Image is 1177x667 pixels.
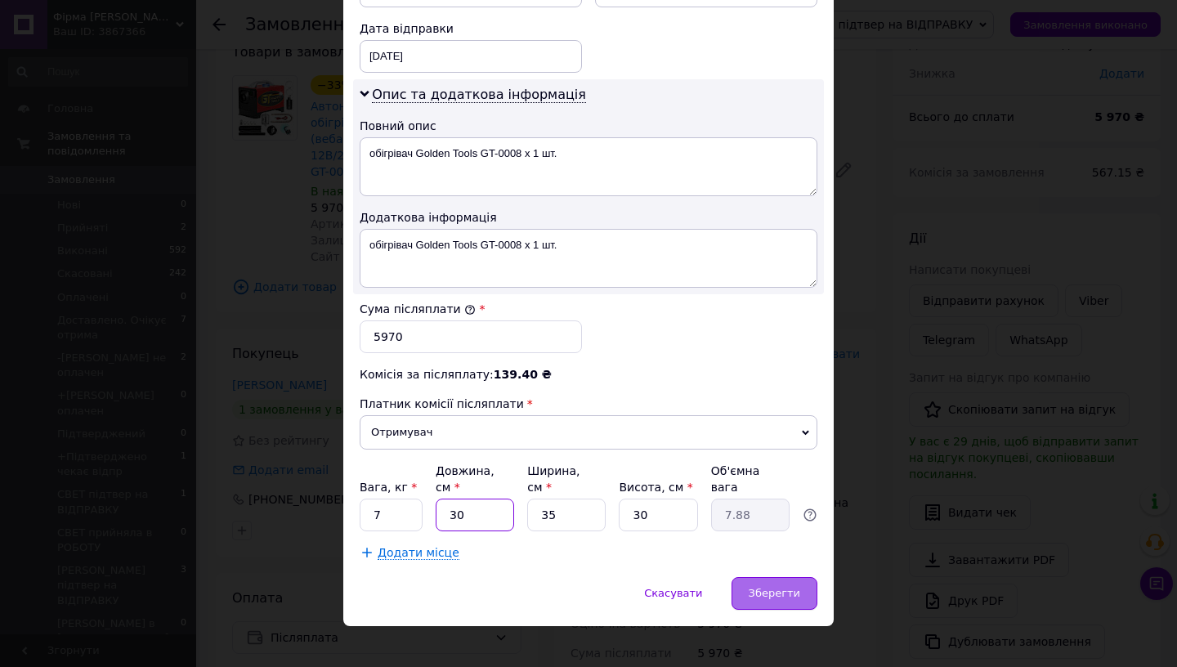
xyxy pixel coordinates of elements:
div: Додаткова інформація [360,209,817,226]
span: Скасувати [644,587,702,599]
label: Висота, см [619,481,692,494]
div: Повний опис [360,118,817,134]
textarea: обігрівач Golden Tools GT-0008 х 1 шт. [360,137,817,196]
div: Комісія за післяплату: [360,366,817,383]
span: Платник комісії післяплати [360,397,524,410]
label: Вага, кг [360,481,417,494]
label: Сума післяплати [360,302,476,316]
span: Зберегти [749,587,800,599]
textarea: обігрівач Golden Tools GT-0008 х 1 шт. [360,229,817,288]
span: Додати місце [378,546,459,560]
span: Опис та додаткова інформація [372,87,586,103]
label: Довжина, см [436,464,495,494]
div: Об'ємна вага [711,463,790,495]
span: 139.40 ₴ [494,368,552,381]
span: Отримувач [360,415,817,450]
div: Дата відправки [360,20,582,37]
label: Ширина, см [527,464,580,494]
